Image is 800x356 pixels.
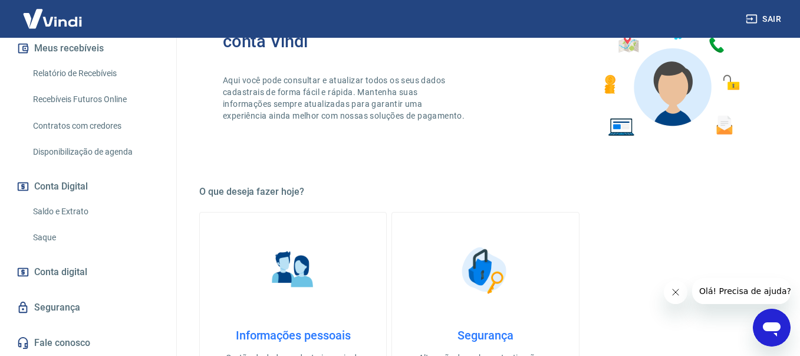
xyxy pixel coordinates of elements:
img: Imagem de um avatar masculino com diversos icones exemplificando as funcionalidades do gerenciado... [594,13,748,143]
a: Saldo e Extrato [28,200,162,224]
h4: Informações pessoais [219,328,367,342]
a: Disponibilização de agenda [28,140,162,164]
a: Segurança [14,295,162,321]
a: Relatório de Recebíveis [28,61,162,86]
img: Informações pessoais [264,241,322,300]
h5: O que deseja fazer hoje? [199,186,772,198]
button: Meus recebíveis [14,35,162,61]
a: Fale conosco [14,330,162,356]
button: Conta Digital [14,174,162,200]
a: Contratos com credores [28,114,162,138]
img: Vindi [14,1,91,37]
img: Segurança [456,241,515,300]
span: Conta digital [34,264,87,280]
a: Recebíveis Futuros Online [28,87,162,112]
iframe: Button to launch messaging window [753,309,791,347]
p: Aqui você pode consultar e atualizar todos os seus dados cadastrais de forma fácil e rápida. Mant... [223,74,467,122]
h2: Bem-vindo(a) ao gerenciador de conta Vindi [223,13,486,51]
a: Conta digital [14,259,162,285]
iframe: Message from company [692,278,791,304]
iframe: Close message [664,280,687,304]
button: Sair [743,8,786,30]
h4: Segurança [411,328,559,342]
span: Olá! Precisa de ajuda? [7,8,99,18]
a: Saque [28,226,162,250]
